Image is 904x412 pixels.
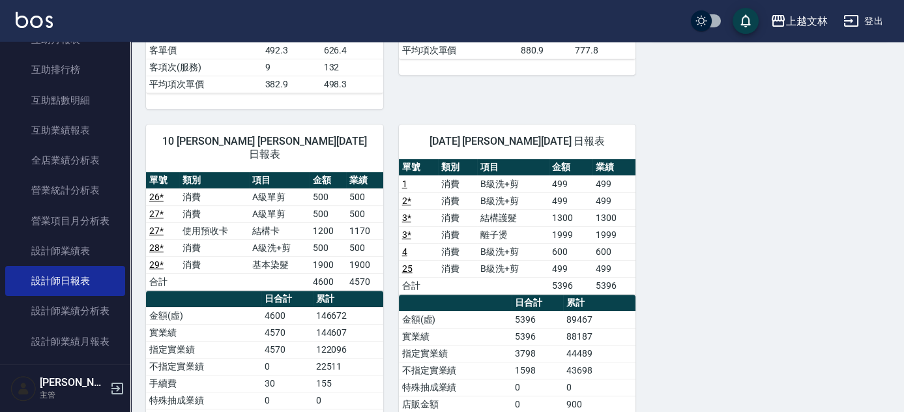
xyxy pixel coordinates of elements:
[765,8,833,35] button: 上越文林
[310,188,346,205] td: 500
[310,256,346,273] td: 1900
[146,273,179,290] td: 合計
[346,256,383,273] td: 1900
[313,291,383,308] th: 累計
[399,159,636,295] table: a dense table
[146,375,261,392] td: 手續費
[313,375,383,392] td: 155
[5,145,125,175] a: 全店業績分析表
[518,42,572,59] td: 880.9
[5,115,125,145] a: 互助業績報表
[512,362,563,379] td: 1598
[438,159,477,176] th: 類別
[592,159,636,176] th: 業績
[313,324,383,341] td: 144607
[512,345,563,362] td: 3798
[512,328,563,345] td: 5396
[162,135,368,161] span: 10 [PERSON_NAME] [PERSON_NAME][DATE] 日報表
[438,226,477,243] td: 消費
[592,243,636,260] td: 600
[592,192,636,209] td: 499
[146,358,261,375] td: 不指定實業績
[346,222,383,239] td: 1170
[402,263,413,274] a: 25
[549,243,592,260] td: 600
[313,307,383,324] td: 146672
[146,76,261,93] td: 平均項次單價
[146,172,383,291] table: a dense table
[346,172,383,189] th: 業績
[261,59,320,76] td: 9
[5,296,125,326] a: 設計師業績分析表
[16,12,53,28] img: Logo
[146,59,261,76] td: 客項次(服務)
[310,273,346,290] td: 4600
[477,175,549,192] td: B級洗+剪
[477,226,549,243] td: 離子燙
[310,172,346,189] th: 金額
[179,172,249,189] th: 類別
[249,172,310,189] th: 項目
[346,239,383,256] td: 500
[249,205,310,222] td: A級單剪
[146,341,261,358] td: 指定實業績
[40,376,106,389] h5: [PERSON_NAME]
[549,226,592,243] td: 1999
[438,260,477,277] td: 消費
[399,42,518,59] td: 平均項次單價
[733,8,759,34] button: save
[399,277,438,294] td: 合計
[563,379,635,396] td: 0
[261,341,312,358] td: 4570
[179,188,249,205] td: 消費
[477,192,549,209] td: B級洗+剪
[399,362,512,379] td: 不指定實業績
[261,324,312,341] td: 4570
[310,205,346,222] td: 500
[321,42,383,59] td: 626.4
[5,357,125,387] a: 設計師排行榜
[313,358,383,375] td: 22511
[563,345,635,362] td: 44489
[5,266,125,296] a: 設計師日報表
[261,42,320,59] td: 492.3
[549,175,592,192] td: 499
[399,159,438,176] th: 單號
[5,85,125,115] a: 互助點數明細
[346,188,383,205] td: 500
[402,246,407,257] a: 4
[146,42,261,59] td: 客單價
[310,239,346,256] td: 500
[5,175,125,205] a: 營業統計分析表
[592,175,636,192] td: 499
[261,392,312,409] td: 0
[512,311,563,328] td: 5396
[249,222,310,239] td: 結構卡
[477,243,549,260] td: B級洗+剪
[249,188,310,205] td: A級單剪
[5,55,125,85] a: 互助排行榜
[321,59,383,76] td: 132
[399,345,512,362] td: 指定實業績
[415,135,620,148] span: [DATE] [PERSON_NAME][DATE] 日報表
[563,311,635,328] td: 89467
[146,172,179,189] th: 單號
[549,260,592,277] td: 499
[477,209,549,226] td: 結構護髮
[549,192,592,209] td: 499
[402,179,407,189] a: 1
[592,209,636,226] td: 1300
[313,341,383,358] td: 122096
[179,239,249,256] td: 消費
[249,256,310,273] td: 基本染髮
[5,327,125,357] a: 設計師業績月報表
[549,277,592,294] td: 5396
[346,205,383,222] td: 500
[592,277,636,294] td: 5396
[399,328,512,345] td: 實業績
[261,375,312,392] td: 30
[549,159,592,176] th: 金額
[549,209,592,226] td: 1300
[10,375,36,402] img: Person
[249,239,310,256] td: A級洗+剪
